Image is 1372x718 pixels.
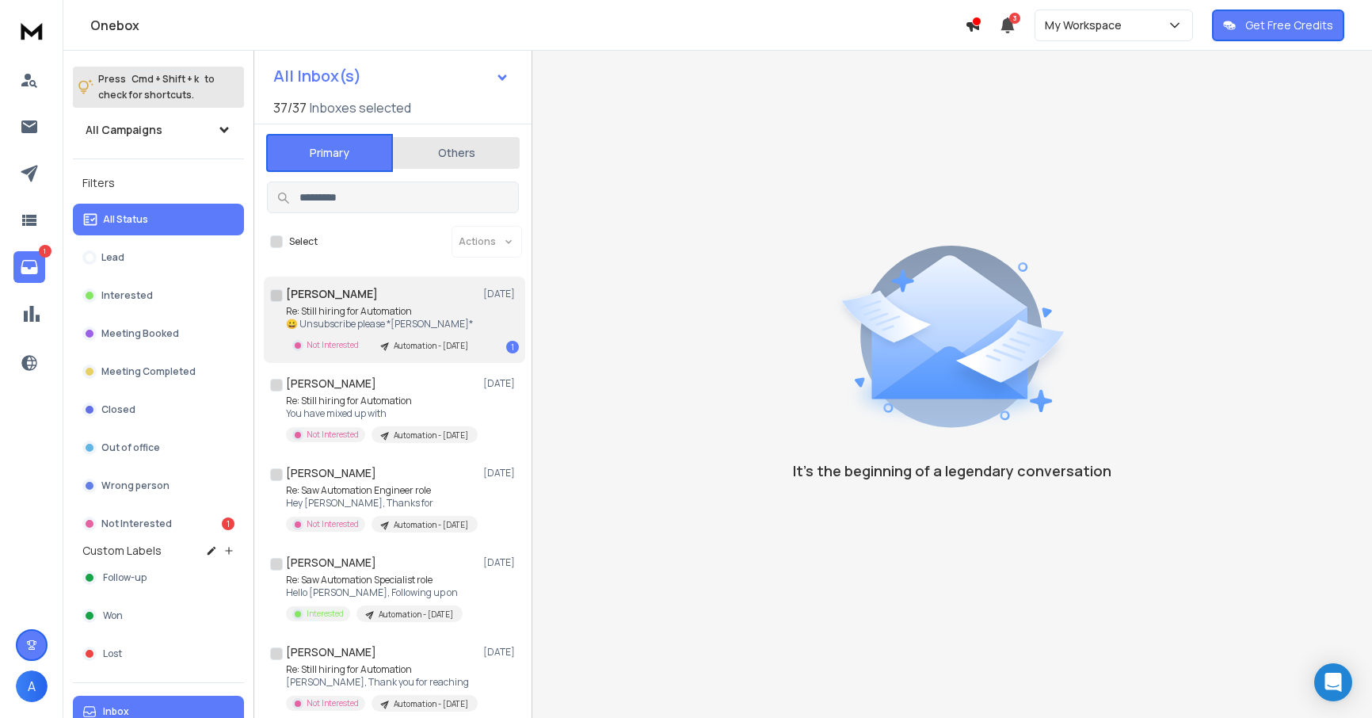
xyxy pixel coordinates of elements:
[86,122,162,138] h1: All Campaigns
[73,600,244,632] button: Won
[506,341,519,353] div: 1
[73,242,244,273] button: Lead
[222,517,234,530] div: 1
[103,571,147,584] span: Follow-up
[16,670,48,702] button: A
[393,136,520,170] button: Others
[73,470,244,502] button: Wrong person
[101,289,153,302] p: Interested
[286,376,376,391] h1: [PERSON_NAME]
[16,16,48,45] img: logo
[379,609,453,621] p: Automation - [DATE]
[73,508,244,540] button: Not Interested1
[1009,13,1020,24] span: 3
[1245,17,1333,33] p: Get Free Credits
[286,676,476,689] p: [PERSON_NAME], Thank you for reaching
[307,608,344,620] p: Interested
[286,305,476,318] p: Re: Still hiring for Automation
[394,519,468,531] p: Automation - [DATE]
[101,441,160,454] p: Out of office
[307,518,359,530] p: Not Interested
[73,356,244,388] button: Meeting Completed
[483,377,519,390] p: [DATE]
[73,280,244,311] button: Interested
[310,98,411,117] h3: Inboxes selected
[101,365,196,378] p: Meeting Completed
[273,98,307,117] span: 37 / 37
[73,638,244,670] button: Lost
[286,586,463,599] p: Hello [PERSON_NAME], Following up on
[286,644,376,660] h1: [PERSON_NAME]
[286,318,476,330] p: 😀 Unsubscribe please *[PERSON_NAME]*
[286,407,476,420] p: You have mixed up with
[73,204,244,235] button: All Status
[1314,663,1352,701] div: Open Intercom Messenger
[394,698,468,710] p: Automation - [DATE]
[1212,10,1344,41] button: Get Free Credits
[286,497,476,510] p: Hey [PERSON_NAME], Thanks for
[13,251,45,283] a: 1
[129,70,201,88] span: Cmd + Shift + k
[286,574,463,586] p: Re: Saw Automation Specialist role
[103,609,123,622] span: Won
[101,517,172,530] p: Not Interested
[394,340,468,352] p: Automation - [DATE]
[103,213,148,226] p: All Status
[289,235,318,248] label: Select
[286,555,376,571] h1: [PERSON_NAME]
[273,68,361,84] h1: All Inbox(s)
[73,394,244,426] button: Closed
[39,245,51,258] p: 1
[101,327,179,340] p: Meeting Booked
[103,647,122,660] span: Lost
[261,60,522,92] button: All Inbox(s)
[307,697,359,709] p: Not Interested
[394,430,468,441] p: Automation - [DATE]
[90,16,965,35] h1: Onebox
[266,134,393,172] button: Primary
[103,705,129,718] p: Inbox
[286,395,476,407] p: Re: Still hiring for Automation
[483,556,519,569] p: [DATE]
[73,172,244,194] h3: Filters
[73,318,244,349] button: Meeting Booked
[286,663,476,676] p: Re: Still hiring for Automation
[82,543,162,559] h3: Custom Labels
[483,646,519,659] p: [DATE]
[307,339,359,351] p: Not Interested
[1045,17,1128,33] p: My Workspace
[483,288,519,300] p: [DATE]
[793,460,1111,482] p: It’s the beginning of a legendary conversation
[73,562,244,594] button: Follow-up
[307,429,359,441] p: Not Interested
[286,286,378,302] h1: [PERSON_NAME]
[483,467,519,479] p: [DATE]
[286,465,376,481] h1: [PERSON_NAME]
[98,71,215,103] p: Press to check for shortcuts.
[101,251,124,264] p: Lead
[101,403,135,416] p: Closed
[286,484,476,497] p: Re: Saw Automation Engineer role
[101,479,170,492] p: Wrong person
[73,114,244,146] button: All Campaigns
[73,432,244,464] button: Out of office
